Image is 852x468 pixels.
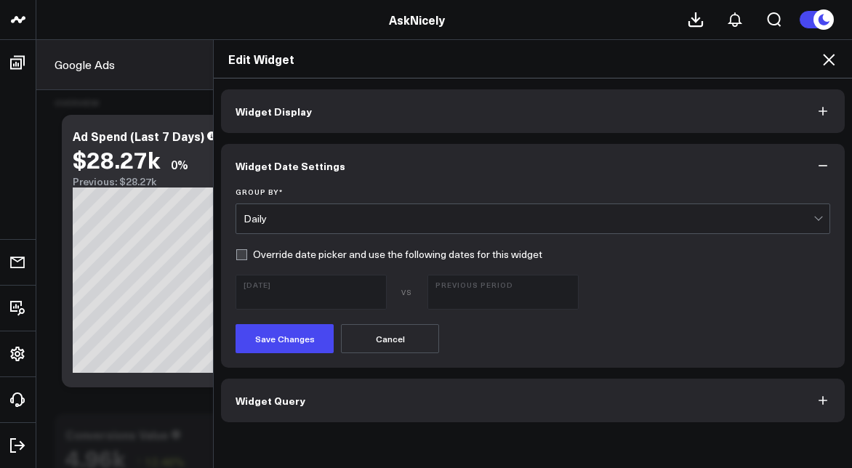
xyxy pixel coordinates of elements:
[236,160,345,172] span: Widget Date Settings
[236,249,542,260] label: Override date picker and use the following dates for this widget
[236,324,334,353] button: Save Changes
[394,288,420,296] div: VS
[236,275,387,310] button: [DATE]
[236,105,312,117] span: Widget Display
[427,275,579,310] button: Previous Period
[228,51,837,67] h2: Edit Widget
[435,281,571,289] b: Previous Period
[244,281,379,289] b: [DATE]
[341,324,439,353] button: Cancel
[236,187,830,196] label: Group By *
[221,379,845,422] button: Widget Query
[236,395,305,406] span: Widget Query
[244,213,813,225] div: Daily
[389,12,445,28] a: AskNicely
[221,144,845,187] button: Widget Date Settings
[221,89,845,133] button: Widget Display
